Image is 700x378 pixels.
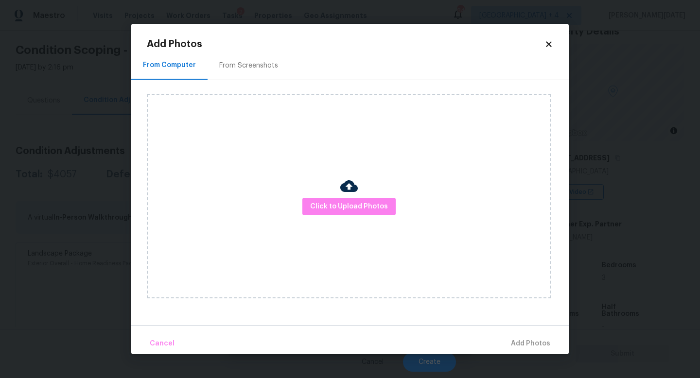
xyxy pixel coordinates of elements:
button: Cancel [146,333,178,354]
button: Click to Upload Photos [302,198,396,216]
span: Cancel [150,338,175,350]
img: Cloud Upload Icon [340,177,358,195]
h2: Add Photos [147,39,544,49]
div: From Computer [143,60,196,70]
div: From Screenshots [219,61,278,70]
span: Click to Upload Photos [310,201,388,213]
